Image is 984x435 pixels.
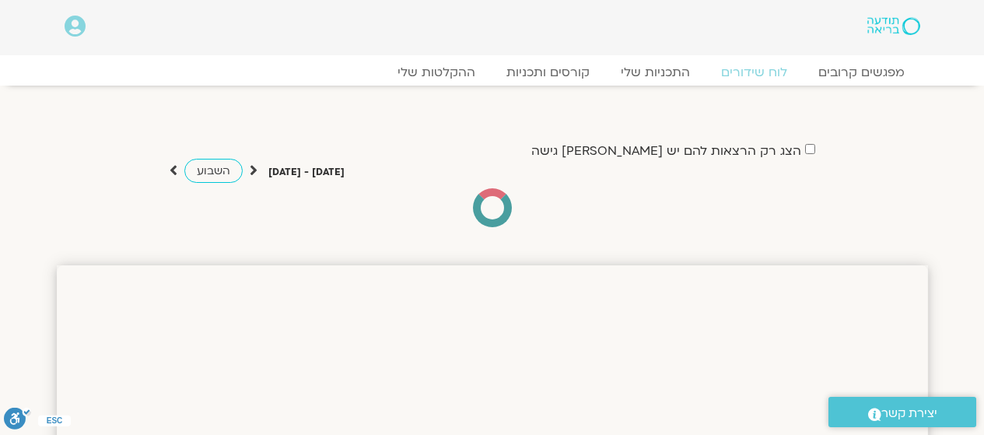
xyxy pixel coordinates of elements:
[268,164,345,181] p: [DATE] - [DATE]
[382,65,491,80] a: ההקלטות שלי
[803,65,920,80] a: מפגשים קרובים
[605,65,706,80] a: התכניות שלי
[491,65,605,80] a: קורסים ותכניות
[828,397,976,427] a: יצירת קשר
[706,65,803,80] a: לוח שידורים
[184,159,243,183] a: השבוע
[65,65,920,80] nav: Menu
[197,163,230,178] span: השבוע
[881,403,937,424] span: יצירת קשר
[531,144,801,158] label: הצג רק הרצאות להם יש [PERSON_NAME] גישה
